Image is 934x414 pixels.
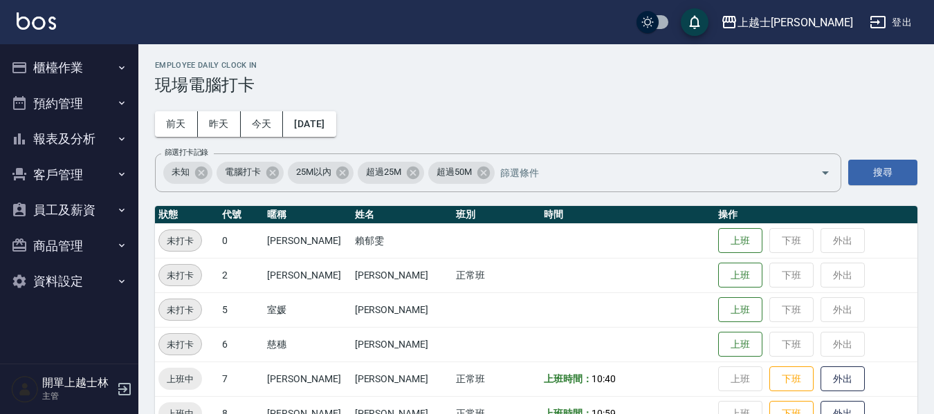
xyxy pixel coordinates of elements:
[351,223,453,258] td: 賴郁雯
[288,165,340,179] span: 25M以內
[6,86,133,122] button: 預約管理
[217,165,269,179] span: 電腦打卡
[715,8,859,37] button: 上越士[PERSON_NAME]
[198,111,241,137] button: 昨天
[452,258,540,292] td: 正常班
[219,206,264,224] th: 代號
[351,258,453,292] td: [PERSON_NAME]
[42,390,113,402] p: 主管
[6,192,133,228] button: 員工及薪資
[6,157,133,193] button: 客戶管理
[288,162,354,184] div: 25M以內
[163,165,198,179] span: 未知
[264,206,351,224] th: 暱稱
[219,292,264,327] td: 5
[428,162,495,184] div: 超過50M
[544,373,592,384] b: 上班時間：
[718,228,762,254] button: 上班
[6,121,133,157] button: 報表及分析
[351,206,453,224] th: 姓名
[428,165,480,179] span: 超過50M
[681,8,708,36] button: save
[814,162,836,184] button: Open
[452,206,540,224] th: 班別
[6,50,133,86] button: 櫃檯作業
[165,147,208,158] label: 篩選打卡記錄
[155,75,917,95] h3: 現場電腦打卡
[159,337,201,352] span: 未打卡
[452,361,540,396] td: 正常班
[219,327,264,361] td: 6
[11,375,39,403] img: Person
[219,258,264,292] td: 2
[264,361,351,396] td: [PERSON_NAME]
[6,263,133,299] button: 資料設定
[718,263,762,288] button: 上班
[158,372,202,386] span: 上班中
[283,111,336,137] button: [DATE]
[155,206,219,224] th: 狀態
[351,292,453,327] td: [PERSON_NAME]
[159,268,201,283] span: 未打卡
[351,361,453,396] td: [PERSON_NAME]
[219,223,264,258] td: 0
[17,12,56,30] img: Logo
[540,206,715,224] th: 時間
[715,206,917,224] th: 操作
[592,373,616,384] span: 10:40
[821,366,865,392] button: 外出
[6,228,133,264] button: 商品管理
[718,297,762,323] button: 上班
[155,61,917,70] h2: Employee Daily Clock In
[163,162,212,184] div: 未知
[264,327,351,361] td: 慈穗
[738,14,853,31] div: 上越士[PERSON_NAME]
[241,111,284,137] button: 今天
[497,160,796,185] input: 篩選條件
[159,234,201,248] span: 未打卡
[351,327,453,361] td: [PERSON_NAME]
[217,162,284,184] div: 電腦打卡
[718,332,762,357] button: 上班
[264,258,351,292] td: [PERSON_NAME]
[264,292,351,327] td: 室媛
[42,376,113,390] h5: 開單上越士林
[159,303,201,317] span: 未打卡
[864,10,917,35] button: 登出
[155,111,198,137] button: 前天
[848,160,917,185] button: 搜尋
[358,162,424,184] div: 超過25M
[264,223,351,258] td: [PERSON_NAME]
[769,366,814,392] button: 下班
[219,361,264,396] td: 7
[358,165,410,179] span: 超過25M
